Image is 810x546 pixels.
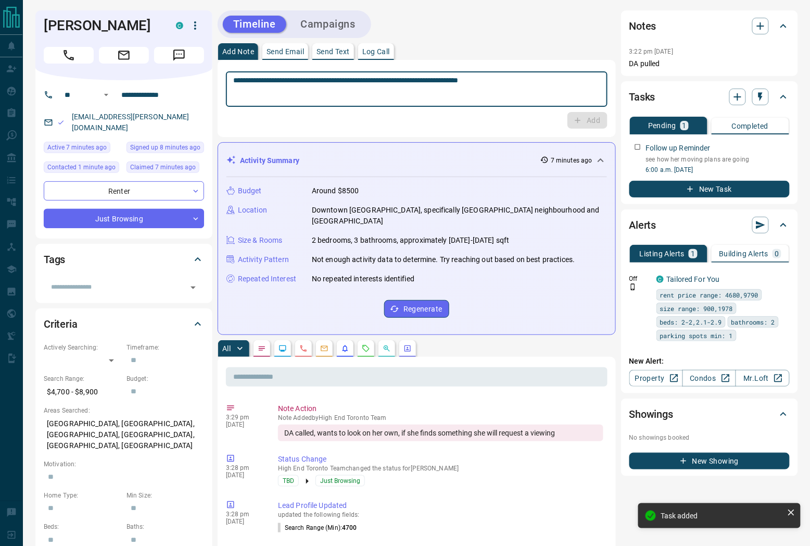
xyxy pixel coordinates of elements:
[278,511,603,518] p: updated the following fields:
[775,250,779,257] p: 0
[691,250,695,257] p: 1
[646,143,711,154] p: Follow up Reminder
[283,476,294,486] span: TBD
[629,356,790,367] p: New Alert:
[290,16,366,33] button: Campaigns
[226,464,262,471] p: 3:28 pm
[384,300,449,318] button: Regenerate
[226,471,262,479] p: [DATE]
[44,247,204,272] div: Tags
[551,156,592,165] p: 7 minutes ago
[312,185,359,196] p: Around $8500
[278,414,603,421] p: Note Added by High End Toronto Team
[44,415,204,454] p: [GEOGRAPHIC_DATA], [GEOGRAPHIC_DATA], [GEOGRAPHIC_DATA], [GEOGRAPHIC_DATA], [GEOGRAPHIC_DATA], [G...
[646,155,790,164] p: see how her moving plans are going
[278,425,603,441] div: DA called, wants to look on her own, if she finds something she will request a viewing
[629,58,790,69] p: DA pulled
[126,162,204,176] div: Fri Sep 12 2025
[130,142,200,153] span: Signed up 8 minutes ago
[682,122,687,129] p: 1
[186,280,200,295] button: Open
[317,48,350,55] p: Send Text
[312,254,575,265] p: Not enough activity data to determine. Try reaching out based on best practices.
[130,162,196,172] span: Claimed 7 minutes ago
[126,522,204,531] p: Baths:
[72,113,189,132] a: [EMAIL_ADDRESS][PERSON_NAME][DOMAIN_NAME]
[44,460,204,469] p: Motivation:
[44,47,94,64] span: Call
[660,303,733,314] span: size range: 900,1978
[731,317,775,327] span: bathrooms: 2
[629,217,656,233] h2: Alerts
[312,205,607,227] p: Downtown [GEOGRAPHIC_DATA], specifically [GEOGRAPHIC_DATA] neighbourhood and [GEOGRAPHIC_DATA]
[629,274,650,283] p: Off
[278,403,603,414] p: Note Action
[341,344,349,353] svg: Listing Alerts
[44,491,121,500] p: Home Type:
[44,522,121,531] p: Beds:
[278,523,357,532] p: Search Range (Min) :
[629,283,637,291] svg: Push Notification Only
[278,465,603,472] p: High End Toronto Team changed the status for [PERSON_NAME]
[362,344,370,353] svg: Requests
[238,274,296,284] p: Repeated Interest
[44,181,204,201] div: Renter
[226,511,262,518] p: 3:28 pm
[226,518,262,525] p: [DATE]
[629,370,683,387] a: Property
[226,414,262,421] p: 3:29 pm
[44,316,78,332] h2: Criteria
[240,155,299,166] p: Activity Summary
[44,209,204,228] div: Just Browsing
[682,370,736,387] a: Condos
[279,344,287,353] svg: Lead Browsing Activity
[238,185,262,196] p: Budget
[362,48,390,55] p: Log Call
[640,250,685,257] p: Listing Alerts
[629,18,656,34] h2: Notes
[629,14,790,39] div: Notes
[629,433,790,442] p: No showings booked
[238,235,283,246] p: Size & Rooms
[44,343,121,352] p: Actively Searching:
[667,275,720,283] a: Tailored For You
[320,344,328,353] svg: Emails
[44,383,121,401] p: $4,700 - $8,900
[267,48,304,55] p: Send Email
[736,370,789,387] a: Mr.Loft
[629,181,790,197] button: New Task
[126,491,204,500] p: Min Size:
[47,162,116,172] span: Contacted 1 minute ago
[646,165,790,175] p: 6:00 a.m. [DATE]
[126,343,204,352] p: Timeframe:
[226,151,607,170] div: Activity Summary7 minutes ago
[47,142,107,153] span: Active 7 minutes ago
[629,406,674,423] h2: Showings
[629,402,790,427] div: Showings
[258,344,266,353] svg: Notes
[99,47,149,64] span: Email
[719,250,768,257] p: Building Alerts
[278,500,603,511] p: Lead Profile Updated
[403,344,412,353] svg: Agent Actions
[661,512,783,520] div: Task added
[629,48,674,55] p: 3:22 pm [DATE]
[154,47,204,64] span: Message
[44,312,204,337] div: Criteria
[383,344,391,353] svg: Opportunities
[278,454,603,465] p: Status Change
[312,274,414,284] p: No repeated interests identified
[732,122,769,130] p: Completed
[342,524,357,531] span: 4700
[238,254,289,265] p: Activity Pattern
[238,205,267,216] p: Location
[660,330,733,341] span: parking spots min: 1
[299,344,308,353] svg: Calls
[629,89,655,105] h2: Tasks
[44,142,121,156] div: Fri Sep 12 2025
[44,374,121,383] p: Search Range:
[648,122,676,129] p: Pending
[57,119,65,126] svg: Email Valid
[126,142,204,156] div: Fri Sep 12 2025
[44,17,160,34] h1: [PERSON_NAME]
